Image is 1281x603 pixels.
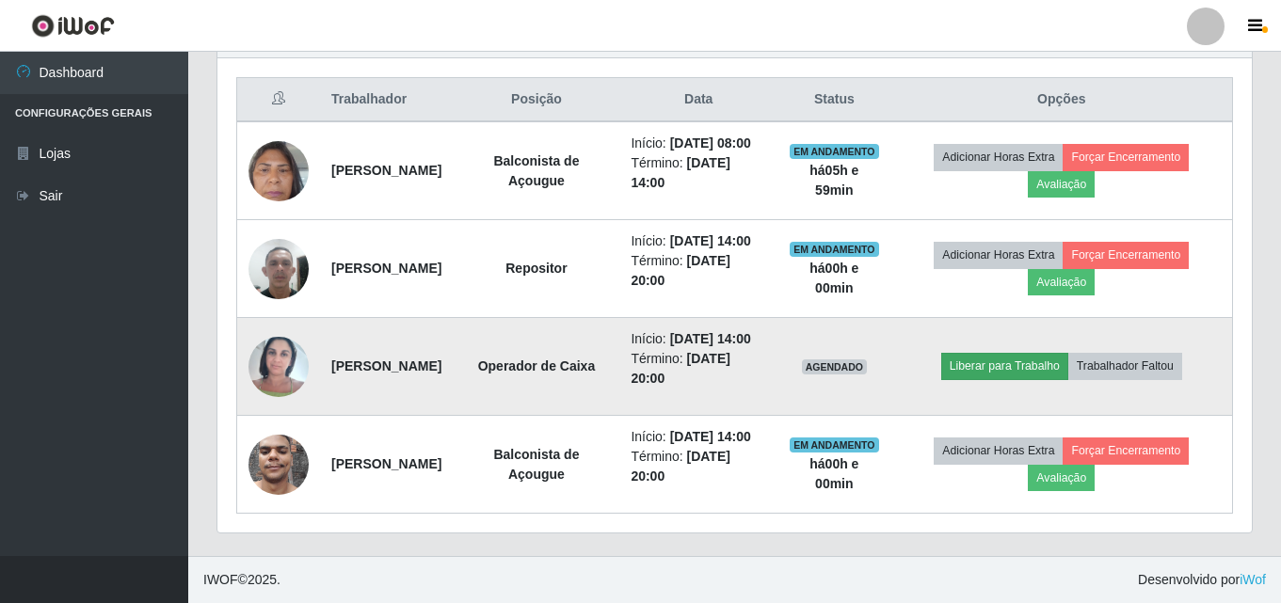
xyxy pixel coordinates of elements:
[478,358,596,373] strong: Operador de Caixa
[248,326,309,406] img: 1705690307767.jpeg
[941,353,1068,379] button: Liberar para Trabalho
[493,153,579,188] strong: Balconista de Açougue
[631,427,766,447] li: Início:
[331,456,441,471] strong: [PERSON_NAME]
[331,163,441,178] strong: [PERSON_NAME]
[1028,171,1095,198] button: Avaliação
[809,456,858,491] strong: há 00 h e 00 min
[802,359,868,374] span: AGENDADO
[453,78,619,122] th: Posição
[631,329,766,349] li: Início:
[1063,437,1189,464] button: Forçar Encerramento
[320,78,453,122] th: Trabalhador
[790,242,879,257] span: EM ANDAMENTO
[631,349,766,389] li: Término:
[809,261,858,295] strong: há 00 h e 00 min
[631,134,766,153] li: Início:
[891,78,1233,122] th: Opções
[670,135,751,151] time: [DATE] 08:00
[203,572,238,587] span: IWOF
[670,331,751,346] time: [DATE] 14:00
[1063,242,1189,268] button: Forçar Encerramento
[619,78,777,122] th: Data
[790,144,879,159] span: EM ANDAMENTO
[631,153,766,193] li: Término:
[331,261,441,276] strong: [PERSON_NAME]
[631,251,766,291] li: Término:
[493,447,579,482] strong: Balconista de Açougue
[1240,572,1266,587] a: iWof
[31,14,115,38] img: CoreUI Logo
[1028,465,1095,491] button: Avaliação
[777,78,890,122] th: Status
[203,570,280,590] span: © 2025 .
[1138,570,1266,590] span: Desenvolvido por
[331,358,441,373] strong: [PERSON_NAME]
[670,233,751,248] time: [DATE] 14:00
[934,242,1063,268] button: Adicionar Horas Extra
[934,144,1063,170] button: Adicionar Horas Extra
[631,231,766,251] li: Início:
[934,437,1063,464] button: Adicionar Horas Extra
[248,229,309,309] img: 1716159554658.jpeg
[809,163,858,198] strong: há 05 h e 59 min
[631,447,766,486] li: Término:
[1063,144,1189,170] button: Forçar Encerramento
[248,131,309,211] img: 1706817877089.jpeg
[505,261,567,276] strong: Repositor
[1068,353,1182,379] button: Trabalhador Faltou
[1028,269,1095,295] button: Avaliação
[670,429,751,444] time: [DATE] 14:00
[248,424,309,504] img: 1733483983124.jpeg
[790,437,879,452] span: EM ANDAMENTO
